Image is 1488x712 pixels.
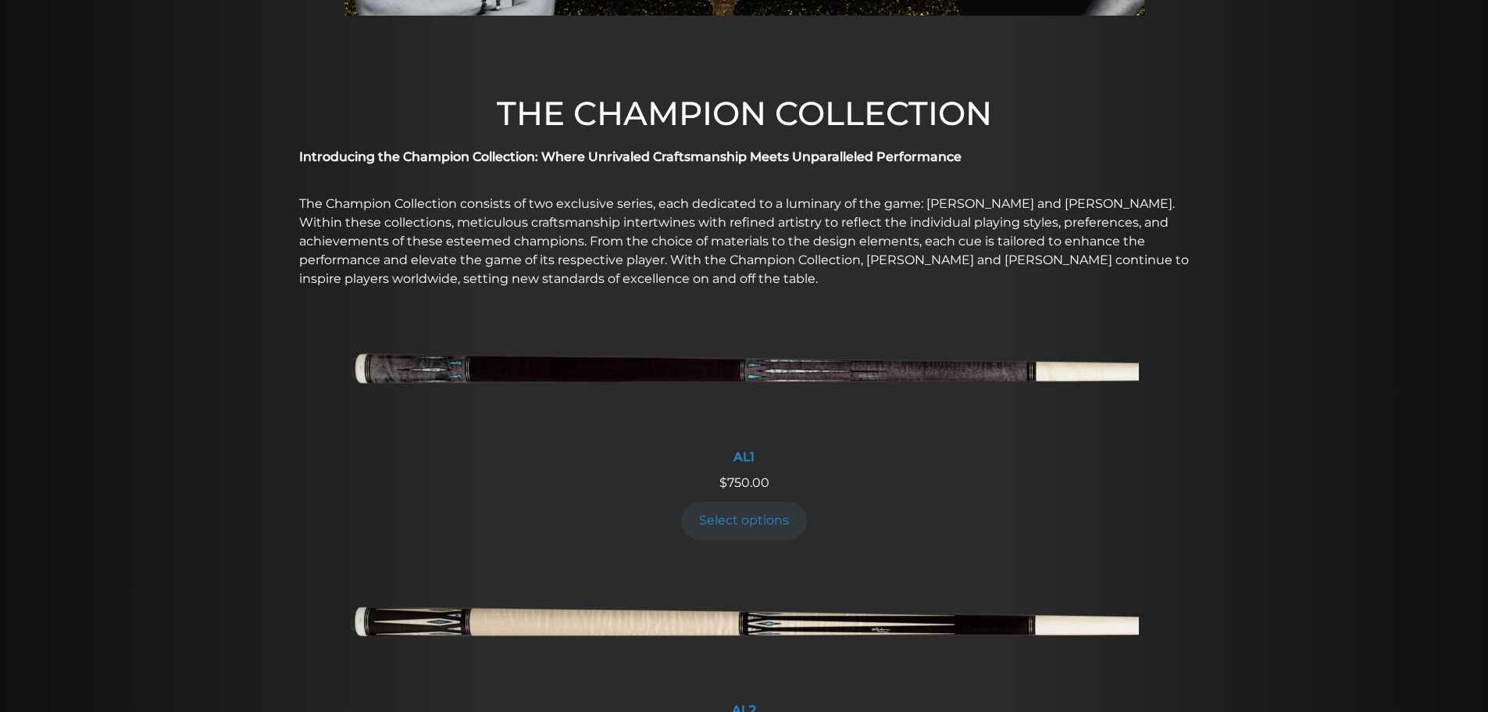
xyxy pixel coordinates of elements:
a: AL1 AL1 [350,309,1139,474]
img: AL1 [350,309,1139,440]
span: 750.00 [719,475,769,490]
a: Add to cart: “AL1” [681,502,808,540]
div: AL1 [350,449,1139,464]
span: $ [719,475,727,490]
p: The Champion Collection consists of two exclusive series, each dedicated to a luminary of the gam... [299,195,1190,288]
strong: Introducing the Champion Collection: Where Unrivaled Craftsmanship Meets Unparalleled Performance [299,149,962,164]
img: AL2 [350,562,1139,693]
